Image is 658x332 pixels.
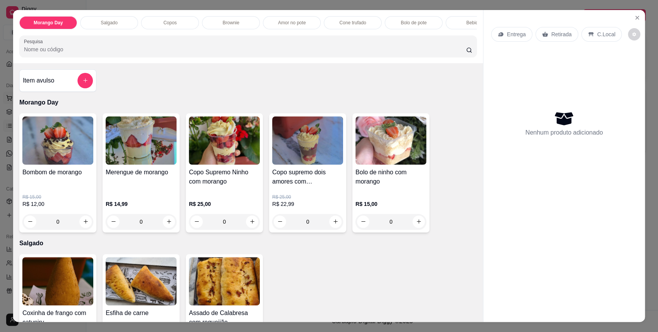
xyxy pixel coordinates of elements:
button: decrease-product-quantity [357,216,369,228]
img: product-image [272,116,343,165]
img: product-image [189,257,260,305]
p: Salgado [101,20,118,26]
p: R$ 15,00 [355,200,426,208]
p: Bebidas [466,20,483,26]
h4: Coxinha de frango com catupiry [22,308,93,327]
button: increase-product-quantity [329,216,342,228]
p: Amor no pote [278,20,306,26]
img: product-image [189,116,260,165]
button: decrease-product-quantity [190,216,203,228]
p: Cone trufado [339,20,366,26]
p: R$ 25,00 [189,200,260,208]
h4: Bombom de morango [22,168,93,177]
p: Bolo de pote [401,20,426,26]
h4: Esfiha de carne [106,308,177,318]
p: Brownie [222,20,239,26]
img: product-image [355,116,426,165]
h4: Merengue de morango [106,168,177,177]
h4: Bolo de ninho com morango [355,168,426,186]
button: decrease-product-quantity [107,216,119,228]
p: Copos [163,20,177,26]
p: R$ 12,00 [22,200,93,208]
input: Pesquisa [24,46,466,53]
button: increase-product-quantity [79,216,92,228]
p: C.Local [597,30,615,38]
img: product-image [22,257,93,305]
button: decrease-product-quantity [628,28,640,40]
p: Salgado [19,239,477,248]
button: increase-product-quantity [163,216,175,228]
p: Retirada [551,30,572,38]
h4: Assado de Calabresa com requeijão [189,308,260,327]
button: increase-product-quantity [412,216,425,228]
p: Morango Day [34,20,63,26]
p: R$ 15,00 [22,194,93,200]
h4: Item avulso [23,76,54,85]
p: R$ 25,00 [272,194,343,200]
label: Pesquisa [24,38,45,45]
p: Entrega [507,30,526,38]
p: Morango Day [19,98,477,107]
img: product-image [106,257,177,305]
p: Nenhum produto adicionado [525,128,603,137]
button: increase-product-quantity [246,216,258,228]
p: R$ 22,99 [272,200,343,208]
button: Close [631,12,643,24]
img: product-image [22,116,93,165]
button: decrease-product-quantity [24,216,36,228]
button: decrease-product-quantity [274,216,286,228]
p: R$ 14,99 [106,200,177,208]
h4: Copo Supremo Ninho com morango [189,168,260,186]
h4: Copo supremo dois amores com [PERSON_NAME] [272,168,343,186]
img: product-image [106,116,177,165]
button: add-separate-item [77,73,93,88]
